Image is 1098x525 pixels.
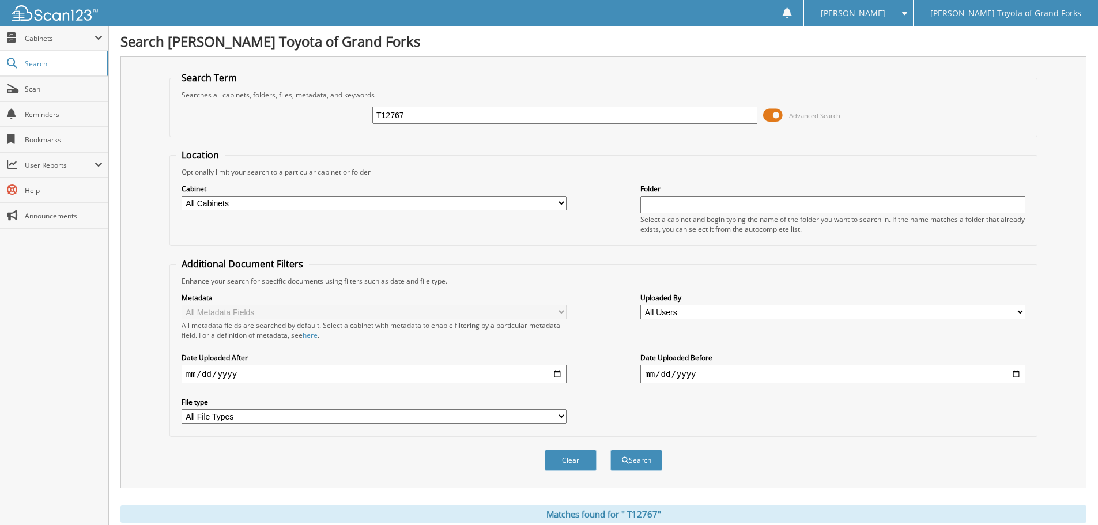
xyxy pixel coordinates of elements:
[176,258,309,270] legend: Additional Document Filters
[640,365,1025,383] input: end
[12,5,98,21] img: scan123-logo-white.svg
[182,293,567,303] label: Metadata
[25,211,103,221] span: Announcements
[25,59,101,69] span: Search
[640,293,1025,303] label: Uploaded By
[25,33,95,43] span: Cabinets
[303,330,318,340] a: here
[182,184,567,194] label: Cabinet
[789,111,840,120] span: Advanced Search
[120,505,1086,523] div: Matches found for " T12767"
[176,71,243,84] legend: Search Term
[176,90,1031,100] div: Searches all cabinets, folders, files, metadata, and keywords
[25,135,103,145] span: Bookmarks
[610,450,662,471] button: Search
[176,149,225,161] legend: Location
[182,320,567,340] div: All metadata fields are searched by default. Select a cabinet with metadata to enable filtering b...
[25,186,103,195] span: Help
[640,214,1025,234] div: Select a cabinet and begin typing the name of the folder you want to search in. If the name match...
[545,450,597,471] button: Clear
[25,160,95,170] span: User Reports
[640,184,1025,194] label: Folder
[821,10,885,17] span: [PERSON_NAME]
[176,276,1031,286] div: Enhance your search for specific documents using filters such as date and file type.
[25,109,103,119] span: Reminders
[640,353,1025,362] label: Date Uploaded Before
[182,365,567,383] input: start
[25,84,103,94] span: Scan
[176,167,1031,177] div: Optionally limit your search to a particular cabinet or folder
[182,353,567,362] label: Date Uploaded After
[182,397,567,407] label: File type
[120,32,1086,51] h1: Search [PERSON_NAME] Toyota of Grand Forks
[930,10,1081,17] span: [PERSON_NAME] Toyota of Grand Forks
